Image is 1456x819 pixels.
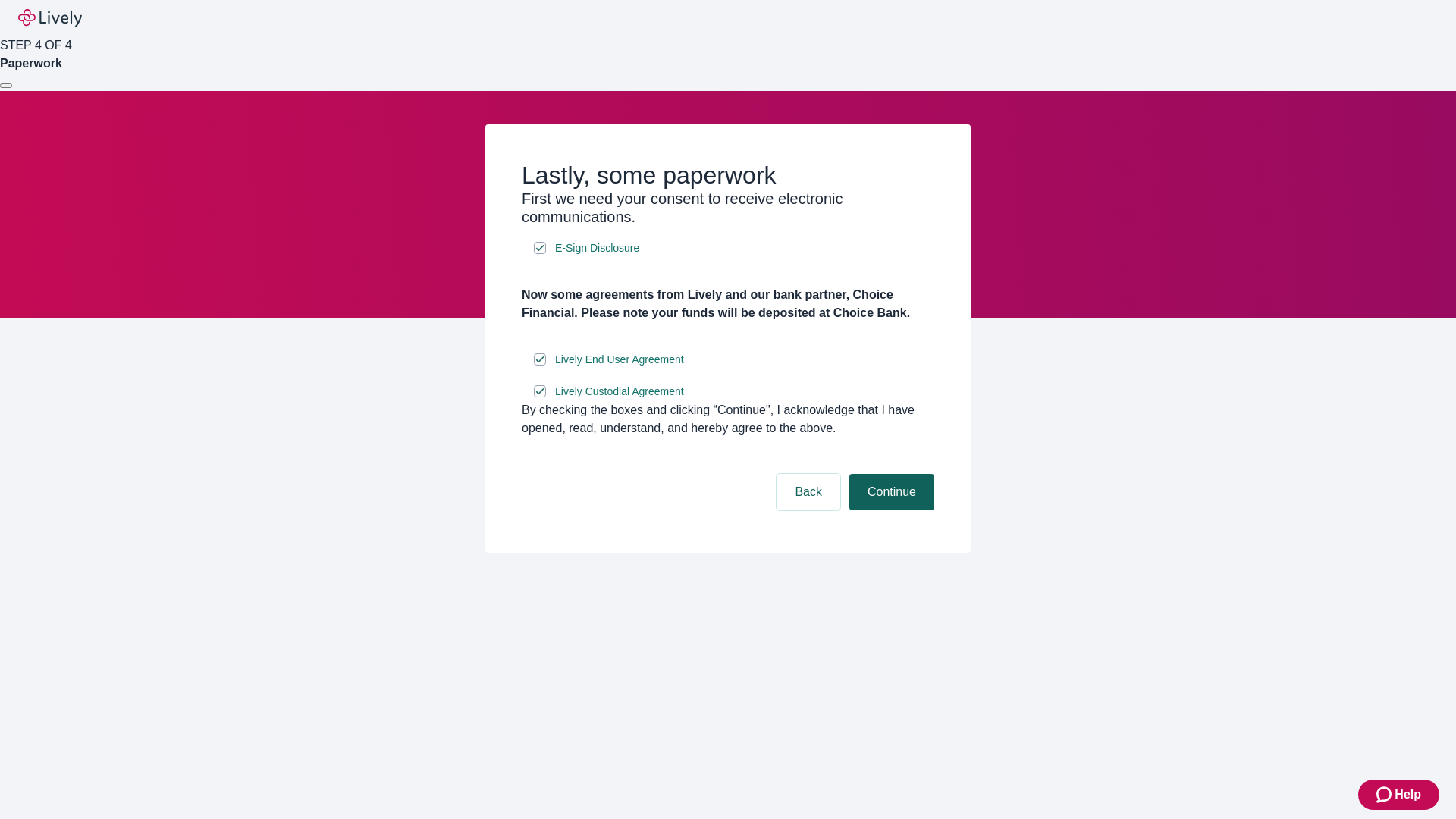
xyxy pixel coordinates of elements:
button: Back [777,474,840,510]
h2: Lastly, some paperwork [522,161,934,190]
button: Continue [849,474,934,510]
span: Help [1395,786,1421,804]
svg: Zendesk support icon [1376,786,1395,804]
a: e-sign disclosure document [552,350,687,369]
button: Zendesk support iconHelp [1358,780,1439,810]
img: Lively [18,9,82,27]
span: E-Sign Disclosure [555,240,639,256]
a: e-sign disclosure document [552,239,642,258]
a: e-sign disclosure document [552,382,687,401]
h4: Now some agreements from Lively and our bank partner, Choice Financial. Please note your funds wi... [522,286,934,322]
div: By checking the boxes and clicking “Continue", I acknowledge that I have opened, read, understand... [522,401,934,438]
span: Lively End User Agreement [555,352,684,368]
h3: First we need your consent to receive electronic communications. [522,190,934,226]
span: Lively Custodial Agreement [555,384,684,400]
